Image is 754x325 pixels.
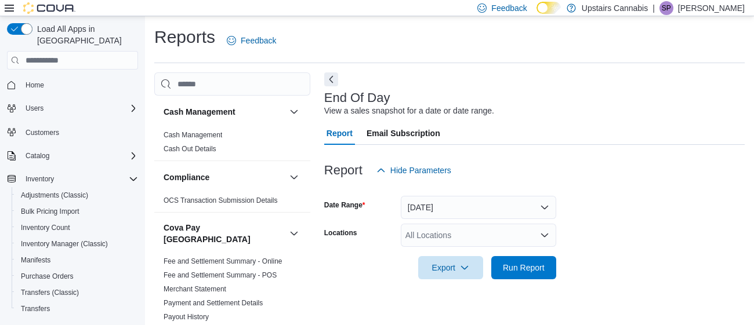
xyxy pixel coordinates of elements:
button: [DATE] [401,196,556,219]
button: Purchase Orders [12,268,143,284]
a: Transfers [16,302,55,316]
span: Catalog [21,149,138,163]
span: Adjustments (Classic) [21,191,88,200]
div: View a sales snapshot for a date or date range. [324,105,494,117]
button: Next [324,72,338,86]
label: Locations [324,228,357,238]
a: Feedback [222,29,281,52]
p: Upstairs Cannabis [582,1,648,15]
span: Customers [21,125,138,139]
a: Fee and Settlement Summary - POS [164,271,277,279]
button: Transfers (Classic) [12,284,143,301]
h3: End Of Day [324,91,390,105]
button: Hide Parameters [372,159,456,182]
button: Users [21,101,48,115]
span: Run Report [503,262,545,273]
button: Cova Pay [GEOGRAPHIC_DATA] [287,227,301,240]
span: Transfers [21,304,50,313]
span: Users [21,101,138,115]
a: Payment and Settlement Details [164,299,263,307]
span: Purchase Orders [21,272,74,281]
button: Export [418,256,483,279]
button: Compliance [164,171,285,183]
span: Manifests [21,255,50,265]
a: Inventory Count [16,221,75,235]
label: Date Range [324,200,365,210]
span: Report [327,122,353,145]
button: Cova Pay [GEOGRAPHIC_DATA] [164,222,285,245]
span: Feedback [491,2,527,14]
span: Fee and Settlement Summary - POS [164,271,277,280]
span: Inventory [26,174,54,184]
span: Cash Out Details [164,144,216,154]
a: Manifests [16,253,55,267]
p: [PERSON_NAME] [678,1,745,15]
span: Payout History [164,312,209,322]
a: Merchant Statement [164,285,226,293]
span: Users [26,104,43,113]
span: Hide Parameters [390,165,451,176]
span: OCS Transaction Submission Details [164,196,278,205]
span: Manifests [16,253,138,267]
button: Open list of options [540,231,549,240]
span: Bulk Pricing Import [21,207,79,216]
div: Compliance [154,193,310,212]
button: Transfers [12,301,143,317]
span: Inventory [21,172,138,186]
button: Home [2,76,143,93]
span: Inventory Manager (Classic) [16,237,138,251]
div: Cash Management [154,128,310,160]
a: Cash Management [164,131,222,139]
h3: Cash Management [164,106,235,118]
button: Cash Management [164,106,285,118]
span: Home [26,81,44,90]
span: Purchase Orders [16,269,138,283]
a: Adjustments (Classic) [16,188,93,202]
button: Run Report [491,256,556,279]
button: Users [2,100,143,116]
button: Catalog [2,148,143,164]
span: Transfers (Classic) [16,286,138,300]
button: Bulk Pricing Import [12,203,143,220]
h3: Compliance [164,171,209,183]
h3: Report [324,163,362,177]
span: Inventory Manager (Classic) [21,239,108,249]
button: Inventory [2,171,143,187]
a: Transfers (Classic) [16,286,84,300]
a: OCS Transaction Submission Details [164,196,278,205]
button: Customers [2,123,143,140]
span: Transfers (Classic) [21,288,79,297]
span: Cash Management [164,130,222,140]
span: SP [662,1,671,15]
img: Cova [23,2,75,14]
span: Inventory Count [21,223,70,232]
button: Inventory Manager (Classic) [12,236,143,252]
a: Inventory Manager (Classic) [16,237,113,251]
span: Adjustments (Classic) [16,188,138,202]
button: Catalog [21,149,54,163]
span: Load All Apps in [GEOGRAPHIC_DATA] [32,23,138,46]
button: Cash Management [287,105,301,119]
span: Bulk Pricing Import [16,205,138,218]
span: Home [21,78,138,92]
a: Purchase Orders [16,269,78,283]
button: Adjustments (Classic) [12,187,143,203]
span: Export [425,256,476,279]
span: Merchant Statement [164,284,226,294]
button: Manifests [12,252,143,268]
span: Catalog [26,151,49,160]
a: Bulk Pricing Import [16,205,84,218]
span: Inventory Count [16,221,138,235]
button: Inventory Count [12,220,143,236]
p: | [652,1,655,15]
button: Compliance [287,170,301,184]
input: Dark Mode [536,2,561,14]
a: Fee and Settlement Summary - Online [164,257,282,265]
span: Email Subscription [367,122,440,145]
span: Payment and Settlement Details [164,298,263,308]
a: Payout History [164,313,209,321]
span: Feedback [241,35,276,46]
a: Cash Out Details [164,145,216,153]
